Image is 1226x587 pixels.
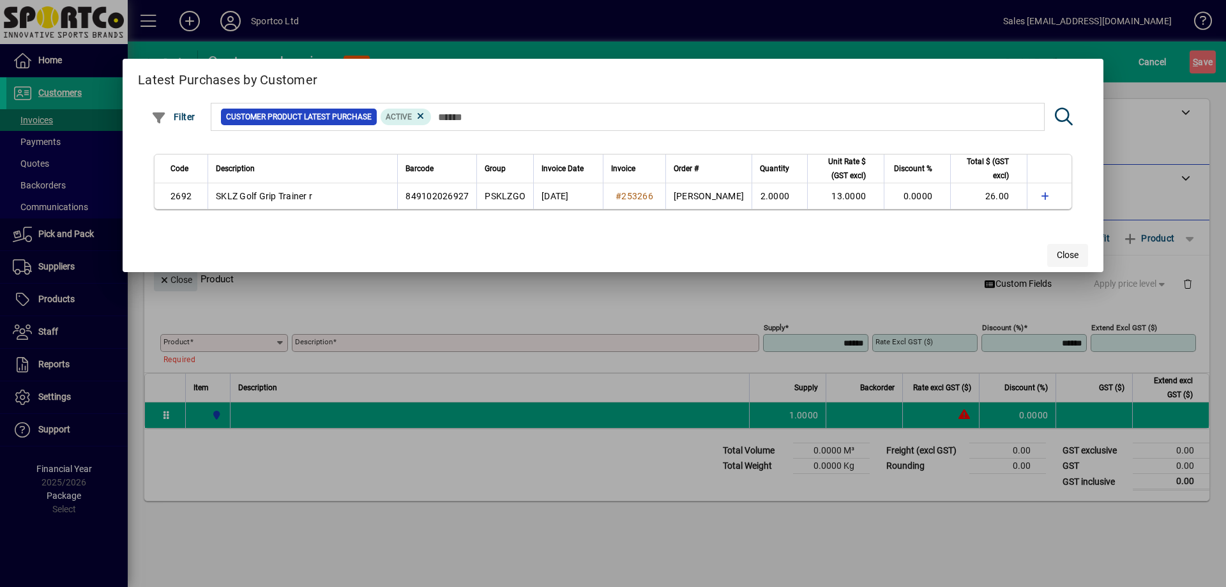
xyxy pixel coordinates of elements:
[541,162,584,176] span: Invoice Date
[815,155,877,183] div: Unit Rate $ (GST excl)
[674,162,699,176] span: Order #
[892,162,944,176] div: Discount %
[752,183,807,209] td: 2.0000
[216,162,390,176] div: Description
[611,162,635,176] span: Invoice
[958,155,1020,183] div: Total $ (GST excl)
[760,162,789,176] span: Quantity
[611,162,658,176] div: Invoice
[405,162,469,176] div: Barcode
[381,109,432,125] mat-chip: Product Activation Status: Active
[665,183,752,209] td: [PERSON_NAME]
[485,162,526,176] div: Group
[950,183,1027,209] td: 26.00
[674,162,744,176] div: Order #
[815,155,866,183] span: Unit Rate $ (GST excl)
[958,155,1009,183] span: Total $ (GST excl)
[226,111,372,123] span: Customer Product Latest Purchase
[148,105,199,128] button: Filter
[216,162,255,176] span: Description
[894,162,932,176] span: Discount %
[485,191,526,201] span: PSKLZGO
[123,59,1103,96] h2: Latest Purchases by Customer
[405,191,469,201] span: 849102026927
[170,191,192,201] span: 2692
[405,162,434,176] span: Barcode
[807,183,884,209] td: 13.0000
[760,162,801,176] div: Quantity
[611,189,658,203] a: #253266
[1047,244,1088,267] button: Close
[170,162,200,176] div: Code
[884,183,950,209] td: 0.0000
[216,191,312,201] span: SKLZ Golf Grip Trainer r
[386,112,412,121] span: Active
[170,162,188,176] span: Code
[533,183,603,209] td: [DATE]
[621,191,653,201] span: 253266
[1057,248,1078,262] span: Close
[485,162,506,176] span: Group
[541,162,595,176] div: Invoice Date
[616,191,621,201] span: #
[151,112,195,122] span: Filter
